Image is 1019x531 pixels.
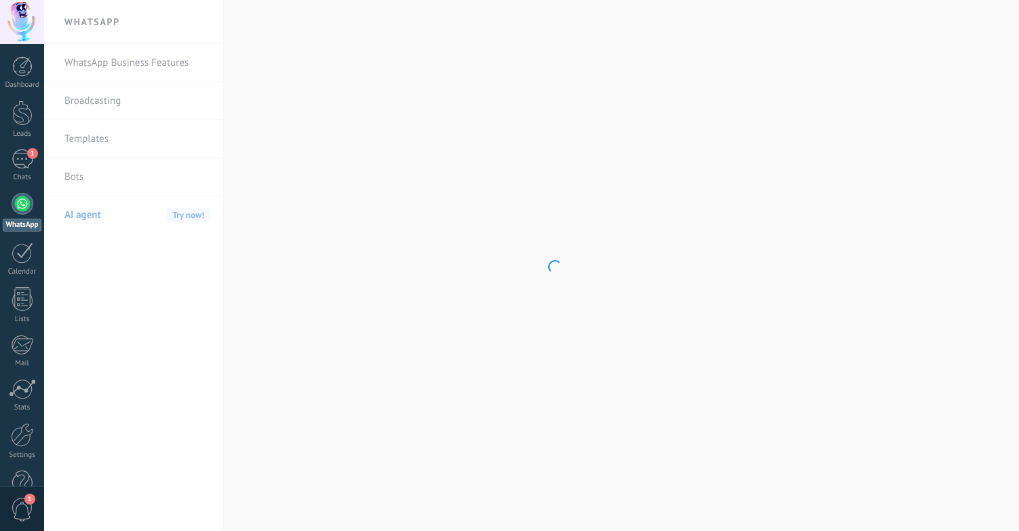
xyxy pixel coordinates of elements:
div: Settings [3,451,42,460]
div: Lists [3,315,42,324]
div: Mail [3,359,42,368]
div: Dashboard [3,81,42,90]
div: Leads [3,130,42,139]
div: WhatsApp [3,219,41,232]
div: Calendar [3,268,42,276]
div: Chats [3,173,42,182]
div: Stats [3,403,42,412]
span: 1 [24,494,35,505]
span: 1 [27,148,38,159]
